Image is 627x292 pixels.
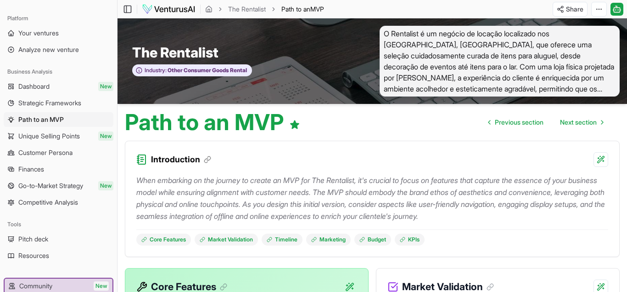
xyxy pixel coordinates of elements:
a: Core Features [136,234,191,246]
a: KPIs [395,234,425,246]
span: O Rentalist é um negócio de locação localizado nos [GEOGRAPHIC_DATA], [GEOGRAPHIC_DATA], que ofer... [380,26,620,97]
span: Industry: [145,67,167,74]
a: DashboardNew [4,79,113,94]
span: Community [19,281,52,291]
a: Your ventures [4,26,113,40]
a: Timeline [262,234,302,246]
span: Unique Selling Points [18,132,80,141]
a: Unique Selling PointsNew [4,129,113,143]
img: logo [142,4,196,15]
a: Go-to-Market StrategyNew [4,178,113,193]
p: When embarking on the journey to create an MVP for The Rentalist, it's crucial to focus on featur... [136,174,608,222]
span: Path to an MVP [18,115,64,124]
span: Path to an [281,5,310,13]
span: Your ventures [18,29,59,38]
nav: breadcrumb [205,5,324,14]
a: Strategic Frameworks [4,96,113,110]
span: Dashboard [18,82,50,91]
span: Next section [560,118,597,127]
button: Share [553,2,588,17]
a: Market Validation [195,234,258,246]
a: Pitch deck [4,232,113,246]
span: Previous section [495,118,543,127]
a: Budget [354,234,391,246]
a: Competitive Analysis [4,195,113,210]
a: Go to next page [553,113,610,132]
h3: Introduction [151,153,211,166]
a: Customer Persona [4,145,113,160]
button: Industry:Other Consumer Goods Rental [132,64,252,77]
span: New [94,281,109,291]
span: Analyze new venture [18,45,79,54]
span: Share [566,5,583,14]
a: Go to previous page [481,113,551,132]
span: New [98,132,113,141]
span: Resources [18,251,49,260]
span: The Rentalist [132,44,218,61]
span: Competitive Analysis [18,198,78,207]
span: Path to anMVP [281,5,324,14]
nav: pagination [481,113,610,132]
span: New [98,181,113,190]
a: Resources [4,248,113,263]
span: New [98,82,113,91]
span: Finances [18,165,44,174]
div: Business Analysis [4,64,113,79]
span: Strategic Frameworks [18,98,81,108]
span: Go-to-Market Strategy [18,181,83,190]
div: Platform [4,11,113,26]
a: Analyze new venture [4,42,113,57]
a: The Rentalist [228,5,266,14]
span: Pitch deck [18,235,48,244]
a: Marketing [306,234,351,246]
div: Tools [4,217,113,232]
a: Path to an MVP [4,112,113,127]
span: Customer Persona [18,148,73,157]
a: Finances [4,162,113,177]
h1: Path to an MVP [125,111,300,133]
span: Other Consumer Goods Rental [167,67,247,74]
